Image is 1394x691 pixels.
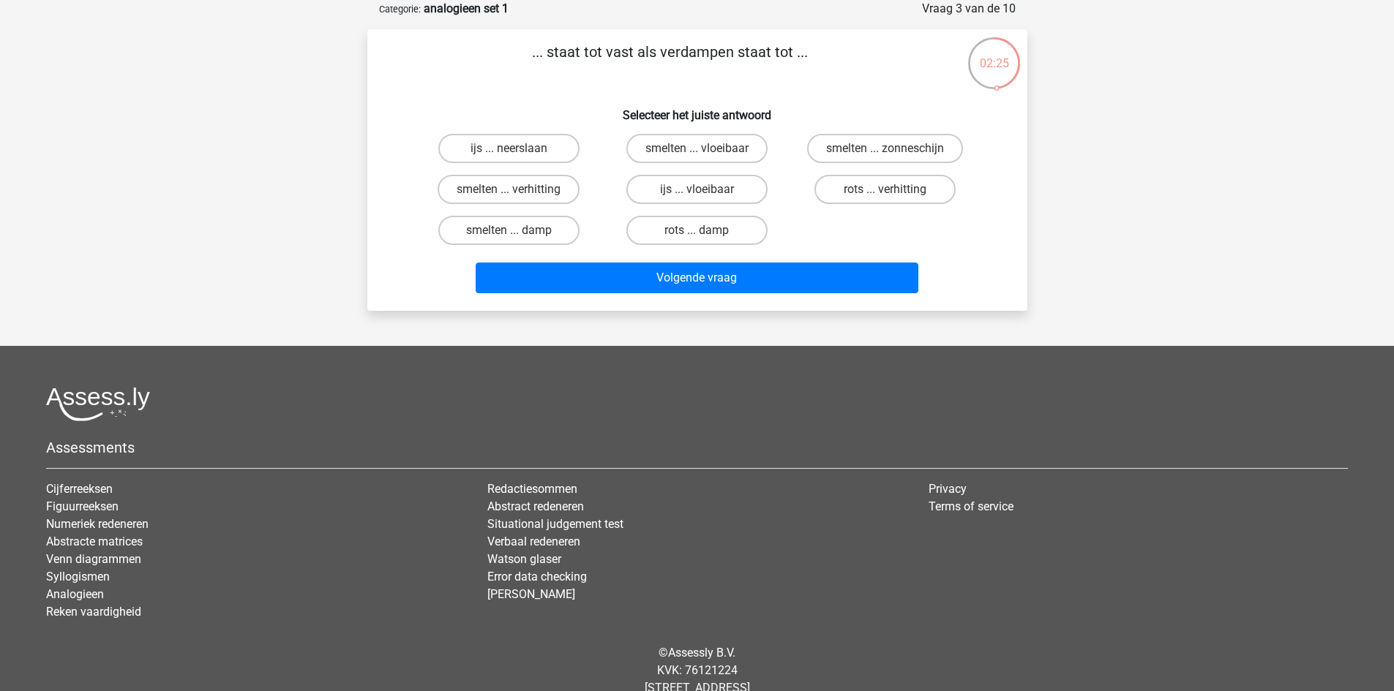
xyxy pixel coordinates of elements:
[476,263,918,293] button: Volgende vraag
[626,175,768,204] label: ijs ... vloeibaar
[929,499,1013,513] a: Terms of service
[391,41,949,85] p: ... staat tot vast als verdampen staat tot ...
[46,587,104,601] a: Analogieen
[487,570,587,584] a: Error data checking
[807,134,963,163] label: smelten ... zonneschijn
[46,535,143,548] a: Abstracte matrices
[438,134,580,163] label: ijs ... neerslaan
[487,587,575,601] a: [PERSON_NAME]
[814,175,956,204] label: rots ... verhitting
[487,499,584,513] a: Abstract redeneren
[46,605,141,619] a: Reken vaardigheid
[626,134,768,163] label: smelten ... vloeibaar
[626,216,768,245] label: rots ... damp
[438,175,580,204] label: smelten ... verhitting
[424,1,509,15] strong: analogieen set 1
[487,482,577,496] a: Redactiesommen
[46,482,113,496] a: Cijferreeksen
[487,517,623,531] a: Situational judgement test
[487,552,561,566] a: Watson glaser
[46,387,150,421] img: Assessly logo
[46,552,141,566] a: Venn diagrammen
[668,646,735,660] a: Assessly B.V.
[46,570,110,584] a: Syllogismen
[46,499,119,513] a: Figuurreeksen
[46,439,1348,456] h5: Assessments
[379,4,421,15] small: Categorie:
[438,216,580,245] label: smelten ... damp
[46,517,149,531] a: Numeriek redeneren
[929,482,967,496] a: Privacy
[391,97,1004,122] h6: Selecteer het juiste antwoord
[487,535,580,548] a: Verbaal redeneren
[967,36,1022,72] div: 02:25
